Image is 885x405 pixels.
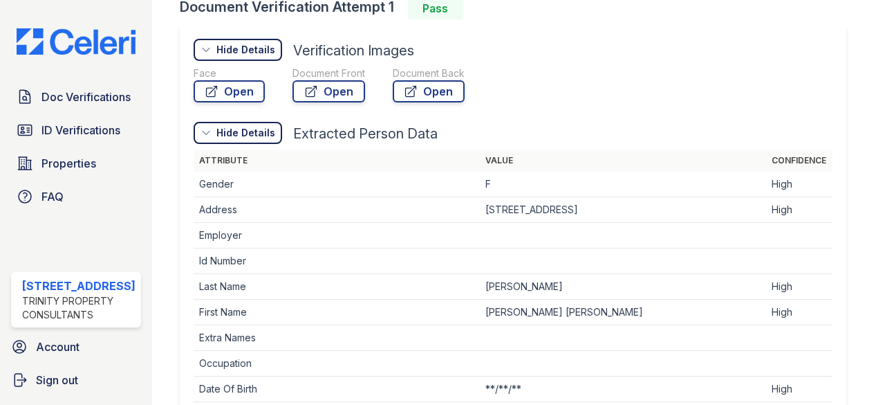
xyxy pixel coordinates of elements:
[194,197,480,223] td: Address
[194,377,480,402] td: Date Of Birth
[292,80,365,102] a: Open
[480,172,766,197] td: F
[194,351,480,377] td: Occupation
[194,172,480,197] td: Gender
[6,28,147,55] img: CE_Logo_Blue-a8612792a0a2168367f1c8372b55b34899dd931a85d93a1a3d3e32e68fde9ad4.png
[194,249,480,274] td: Id Number
[216,126,275,140] div: Hide Details
[6,366,147,394] a: Sign out
[41,155,96,172] span: Properties
[393,80,465,102] a: Open
[11,150,141,177] a: Properties
[480,300,766,325] td: [PERSON_NAME] [PERSON_NAME]
[194,223,480,249] td: Employer
[41,89,131,105] span: Doc Verifications
[766,300,832,325] td: High
[194,66,265,80] div: Face
[480,197,766,223] td: [STREET_ADDRESS]
[393,66,465,80] div: Document Back
[194,80,265,102] a: Open
[292,66,365,80] div: Document Front
[293,124,438,143] div: Extracted Person Data
[41,188,64,205] span: FAQ
[41,122,120,138] span: ID Verifications
[11,116,141,144] a: ID Verifications
[194,150,480,172] th: Attribute
[11,183,141,210] a: FAQ
[22,278,136,294] div: [STREET_ADDRESS]
[293,41,414,60] div: Verification Images
[216,43,275,57] div: Hide Details
[480,150,766,172] th: Value
[766,197,832,223] td: High
[6,333,147,361] a: Account
[194,274,480,300] td: Last Name
[480,274,766,300] td: [PERSON_NAME]
[766,274,832,300] td: High
[11,83,141,111] a: Doc Verifications
[36,372,78,388] span: Sign out
[194,300,480,325] td: First Name
[766,172,832,197] td: High
[766,150,832,172] th: Confidence
[194,325,480,351] td: Extra Names
[22,294,136,322] div: Trinity Property Consultants
[36,339,80,355] span: Account
[766,377,832,402] td: High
